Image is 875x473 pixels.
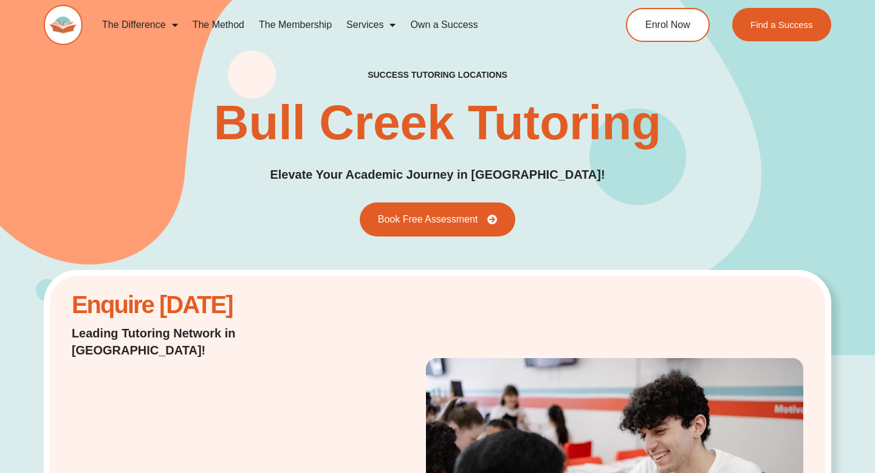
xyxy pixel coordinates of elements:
[626,8,710,42] a: Enrol Now
[645,20,690,30] span: Enrol Now
[95,11,185,39] a: The Difference
[339,11,403,39] a: Services
[750,20,813,29] span: Find a Success
[378,215,478,224] span: Book Free Assessment
[72,325,353,359] p: Leading Tutoring Network in [GEOGRAPHIC_DATA]!
[368,69,507,80] h2: success tutoring locations
[732,8,831,41] a: Find a Success
[252,11,339,39] a: The Membership
[72,297,353,312] h2: Enquire [DATE]
[214,98,661,147] h1: Bull Creek Tutoring
[185,11,252,39] a: The Method
[95,11,581,39] nav: Menu
[403,11,485,39] a: Own a Success
[360,202,516,236] a: Book Free Assessment
[270,165,605,184] p: Elevate Your Academic Journey in [GEOGRAPHIC_DATA]!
